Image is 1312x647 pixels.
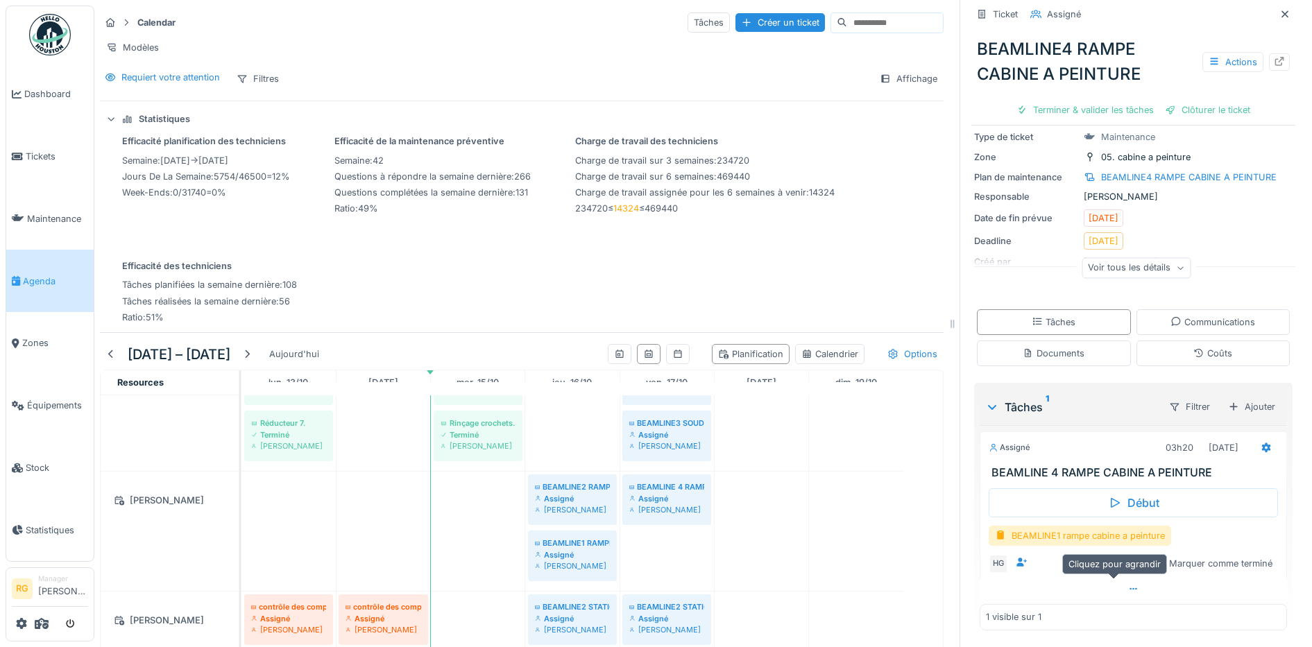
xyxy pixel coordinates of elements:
div: [PERSON_NAME] [441,440,516,451]
div: Ticket [993,8,1018,21]
a: Statistiques [6,499,94,561]
div: Rinçage crochets. [441,417,516,429]
div: 03h20 [1166,441,1193,454]
div: Assigné [535,613,610,624]
div: Réducteur 7. [251,417,326,429]
span: Ratio [334,203,355,214]
div: Documents [1023,347,1084,360]
a: 16 octobre 2025 [549,373,595,392]
div: : 0 / 31740 = 0 % [122,186,290,199]
div: [PERSON_NAME] [109,492,230,509]
div: contrôle des compresseur [251,601,326,612]
div: : 469440 [575,170,835,183]
span: Équipements [27,399,88,412]
div: Maintenance [1101,130,1155,144]
div: BEAMLINE3 SOUDURE STATION3 POH MENSUEL [629,417,704,429]
div: Filtrer [1163,397,1216,417]
div: BEAMLINE2 RAMPE CABINE A PEINTURE [535,481,610,492]
div: : 234720 [575,154,835,167]
div: Efficacité de la maintenance préventive [334,135,531,148]
a: 19 octobre 2025 [832,373,880,392]
h5: [DATE] – [DATE] [128,346,230,363]
span: Ratio [122,312,143,322]
div: [PERSON_NAME] [629,504,704,515]
div: : [DATE] → [DATE] [122,154,290,167]
div: Créer un ticket [735,13,825,32]
a: 17 octobre 2025 [642,373,691,392]
a: 18 octobre 2025 [743,373,780,392]
div: Tâches [688,12,730,33]
div: Début [989,488,1278,517]
div: Marquer comme terminé [1147,554,1278,573]
sup: 1 [1046,399,1049,415]
span: Resources [117,377,164,388]
div: [DATE] [1089,212,1118,225]
div: Modèles [100,37,165,58]
div: [PERSON_NAME] [629,440,704,451]
a: Équipements [6,374,94,437]
a: Zones [6,312,94,374]
div: BEAMLINE 4 RAMPE CABINE A PEINTURE [629,481,704,492]
span: semaine [122,155,157,166]
div: Plan de maintenance [974,171,1078,184]
a: Tickets [6,126,94,188]
div: Responsable [974,190,1078,203]
div: Assigné [629,493,704,504]
div: Tâches [985,399,1157,415]
div: Statistiques [139,112,190,126]
span: Charge de travail assignée pour les 6 semaines à venir [575,187,806,198]
span: week-ends [122,187,170,198]
div: Communications [1170,316,1255,329]
li: [PERSON_NAME] [38,573,88,603]
div: Deadline [974,234,1078,248]
li: RG [12,578,33,599]
span: Zones [22,336,88,350]
div: BEAMLINE1 RAMPE CABINEDEPEINTURE [535,537,610,549]
span: Tickets [26,150,88,163]
div: [PERSON_NAME] [974,190,1293,203]
div: Tâches [1032,316,1075,329]
div: Terminé [251,429,326,440]
div: Coûts [1193,347,1232,360]
a: RG Manager[PERSON_NAME] [12,573,88,607]
div: [PERSON_NAME] [535,560,610,571]
div: 05. cabine a peinture [1101,150,1191,164]
div: Assigné [629,429,704,440]
div: Assigné [535,493,610,504]
div: Calendrier [801,347,858,361]
span: semaine [334,155,370,166]
div: Aujourd'hui [264,345,325,363]
a: Maintenance [6,188,94,250]
div: : 266 [334,170,531,183]
div: : 56 [122,295,297,308]
div: Assigné [535,549,610,560]
div: BEAMLINE4 RAMPE CABINE A PEINTURE [1101,171,1277,184]
div: Assigné [989,442,1030,454]
div: BEAMLINE4 RAMPE CABINE A PEINTURE [971,31,1295,92]
div: Charge de travail des techniciens [575,135,835,148]
div: Terminer & valider les tâches [1011,101,1159,119]
div: 234720 ≤ ≤ 469440 [575,202,835,215]
span: Agenda [23,275,88,288]
span: Charge de travail sur 6 semaines [575,171,714,182]
span: Statistiques [26,524,88,537]
img: Badge_color-CXgf-gQk.svg [29,14,71,55]
div: [PERSON_NAME] [535,504,610,515]
div: [DATE] [1209,441,1238,454]
span: Charge de travail sur 3 semaines [575,155,714,166]
div: Filtres [230,69,285,89]
div: Manager [38,573,88,584]
div: [PERSON_NAME] [109,612,230,629]
div: Assigné [251,613,326,624]
strong: Calendar [132,16,181,29]
summary: Statistiques [100,107,944,132]
span: Maintenance [27,212,88,225]
span: Dashboard [24,87,88,101]
div: BEAMLINE1 rampe cabine a peinture [989,526,1171,546]
div: Requiert votre attention [121,71,220,84]
div: Assigné [629,613,704,624]
div: Zone [974,150,1078,164]
span: Tâches réalisées la semaine dernière [122,296,276,307]
a: 15 octobre 2025 [453,373,502,392]
div: Actions [1202,52,1263,72]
